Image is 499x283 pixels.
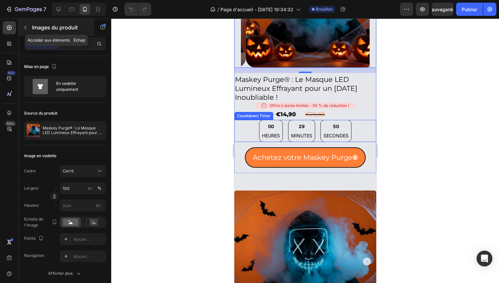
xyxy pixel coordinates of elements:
div: Ouvrir Intercom Messenger [477,251,492,266]
button: Sauvegarder [432,3,453,16]
font: Images du produit [32,24,78,31]
font: Brouillon [316,7,332,12]
font: % [97,186,101,191]
button: Carré [60,165,106,177]
font: Avancé [68,41,84,47]
button: Afficher plus [24,267,106,279]
font: Bêta [7,121,14,126]
font: Source du produit [24,111,57,116]
font: Points [24,236,36,241]
button: Publier [456,3,483,16]
font: Navigation [24,253,44,258]
font: Afficher plus [48,271,73,276]
font: Image en vedette [24,153,56,158]
font: / [217,7,219,12]
font: Ajouter... [73,237,89,242]
font: Hauteur [24,203,39,208]
p: Images du produit [32,23,88,31]
font: Mise en page [24,64,49,69]
font: px [88,186,92,191]
font: Paramètres [29,41,54,47]
button: px [95,184,103,192]
input: px% [60,182,106,194]
font: Largeur [24,186,39,191]
input: px [60,199,106,211]
button: 7 [3,3,49,16]
font: Ajouter... [73,254,89,259]
font: Maskey Purge® : Le Masque LED Lumineux Effrayant pour un [DATE] Inoubliable ! [43,125,104,140]
font: En vedette uniquement [56,81,78,92]
font: Page d'accueil - [DATE] 19:34:32 [220,7,293,12]
img: image des caractéristiques du produit [27,124,40,137]
iframe: Zone de conception [234,18,376,283]
font: Publier [462,7,477,12]
font: 450 [8,71,15,75]
font: 7 [43,6,46,13]
font: Échelle de l'image [24,217,43,228]
font: px [96,203,101,208]
font: Cadre [24,168,36,173]
div: Annuler/Rétablir [124,3,151,16]
button: % [86,184,94,192]
font: Sauvegarder [429,7,457,12]
font: Carré [63,168,74,173]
